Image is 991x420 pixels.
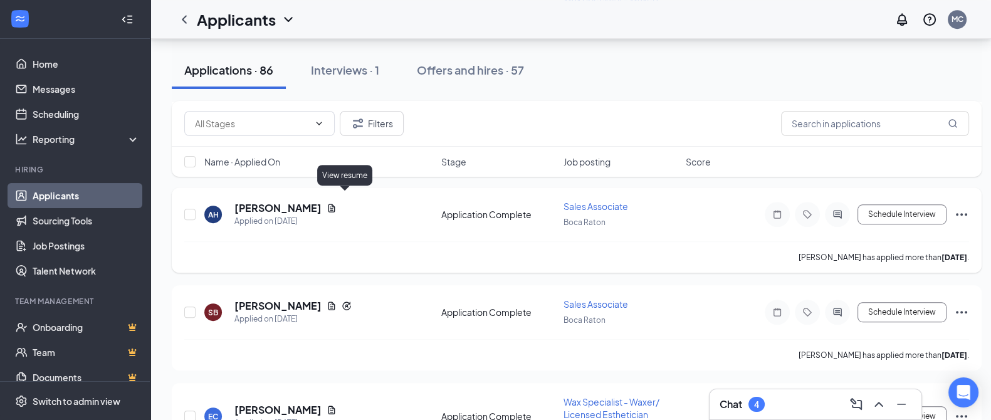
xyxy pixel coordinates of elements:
span: Boca Raton [564,218,606,227]
span: Sales Associate [564,201,628,212]
span: Job posting [564,155,611,168]
a: Messages [33,76,140,102]
svg: Minimize [894,397,909,412]
svg: Reapply [342,301,352,311]
a: DocumentsCrown [33,365,140,390]
div: AH [208,209,219,220]
button: Minimize [891,394,911,414]
h3: Chat [720,397,742,411]
span: Name · Applied On [204,155,280,168]
svg: ActiveChat [830,307,845,317]
svg: ComposeMessage [849,397,864,412]
span: Stage [441,155,466,168]
svg: Filter [350,116,365,131]
p: [PERSON_NAME] has applied more than . [799,350,969,360]
div: MC [952,14,963,24]
div: Switch to admin view [33,395,120,407]
svg: MagnifyingGlass [948,118,958,129]
a: OnboardingCrown [33,315,140,340]
div: Applied on [DATE] [234,215,337,228]
a: Sourcing Tools [33,208,140,233]
svg: ChevronLeft [177,12,192,27]
button: Schedule Interview [857,302,946,322]
span: Wax Specialist - Waxer/ Licensed Esthetician [564,396,659,420]
div: Applied on [DATE] [234,313,352,325]
span: Score [686,155,711,168]
svg: Ellipses [954,207,969,222]
svg: Document [327,203,337,213]
input: All Stages [195,117,309,130]
span: Boca Raton [564,315,606,325]
svg: Settings [15,395,28,407]
a: TeamCrown [33,340,140,365]
svg: Analysis [15,133,28,145]
a: Home [33,51,140,76]
svg: Collapse [121,13,134,26]
b: [DATE] [941,253,967,262]
div: Interviews · 1 [311,62,379,78]
p: [PERSON_NAME] has applied more than . [799,252,969,263]
input: Search in applications [781,111,969,136]
b: [DATE] [941,350,967,360]
span: Sales Associate [564,298,628,310]
div: 4 [754,399,759,410]
svg: ChevronDown [314,118,324,129]
svg: Note [770,209,785,219]
div: SB [208,307,218,318]
button: ChevronUp [869,394,889,414]
svg: Document [327,405,337,415]
svg: Tag [800,209,815,219]
div: Open Intercom Messenger [948,377,978,407]
svg: ChevronUp [871,397,886,412]
button: Filter Filters [340,111,404,136]
a: Scheduling [33,102,140,127]
svg: Ellipses [954,305,969,320]
button: ComposeMessage [846,394,866,414]
button: Schedule Interview [857,204,946,224]
svg: Document [327,301,337,311]
h5: [PERSON_NAME] [234,403,322,417]
a: Applicants [33,183,140,208]
h5: [PERSON_NAME] [234,299,322,313]
svg: ActiveChat [830,209,845,219]
h5: [PERSON_NAME] [234,201,322,215]
div: Offers and hires · 57 [417,62,524,78]
a: Job Postings [33,233,140,258]
svg: Notifications [894,12,910,27]
svg: ChevronDown [281,12,296,27]
h1: Applicants [197,9,276,30]
svg: QuestionInfo [922,12,937,27]
svg: Note [770,307,785,317]
svg: WorkstreamLogo [14,13,26,25]
div: Application Complete [441,208,556,221]
div: Applications · 86 [184,62,273,78]
div: Hiring [15,164,137,175]
div: Application Complete [441,306,556,318]
a: Talent Network [33,258,140,283]
div: View resume [317,165,372,186]
svg: Tag [800,307,815,317]
div: Reporting [33,133,140,145]
div: Team Management [15,296,137,307]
